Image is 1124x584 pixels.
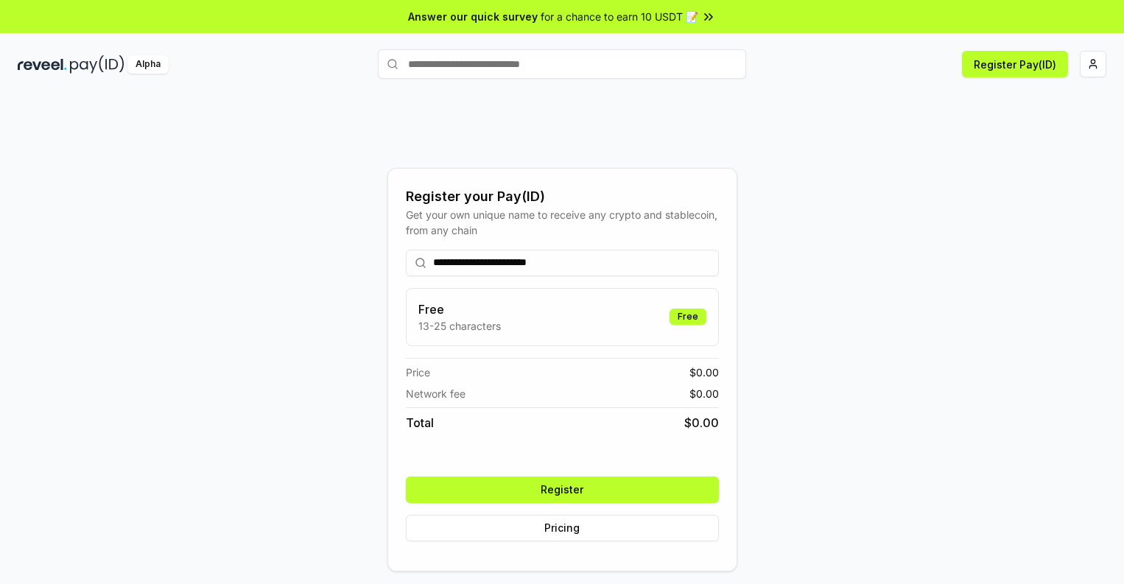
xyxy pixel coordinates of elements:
[406,386,466,401] span: Network fee
[406,207,719,238] div: Get your own unique name to receive any crypto and stablecoin, from any chain
[406,515,719,541] button: Pricing
[670,309,706,325] div: Free
[418,318,501,334] p: 13-25 characters
[406,365,430,380] span: Price
[406,186,719,207] div: Register your Pay(ID)
[18,55,67,74] img: reveel_dark
[689,365,719,380] span: $ 0.00
[418,300,501,318] h3: Free
[406,476,719,503] button: Register
[962,51,1068,77] button: Register Pay(ID)
[541,9,698,24] span: for a chance to earn 10 USDT 📝
[684,414,719,432] span: $ 0.00
[406,414,434,432] span: Total
[689,386,719,401] span: $ 0.00
[127,55,169,74] div: Alpha
[70,55,124,74] img: pay_id
[408,9,538,24] span: Answer our quick survey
